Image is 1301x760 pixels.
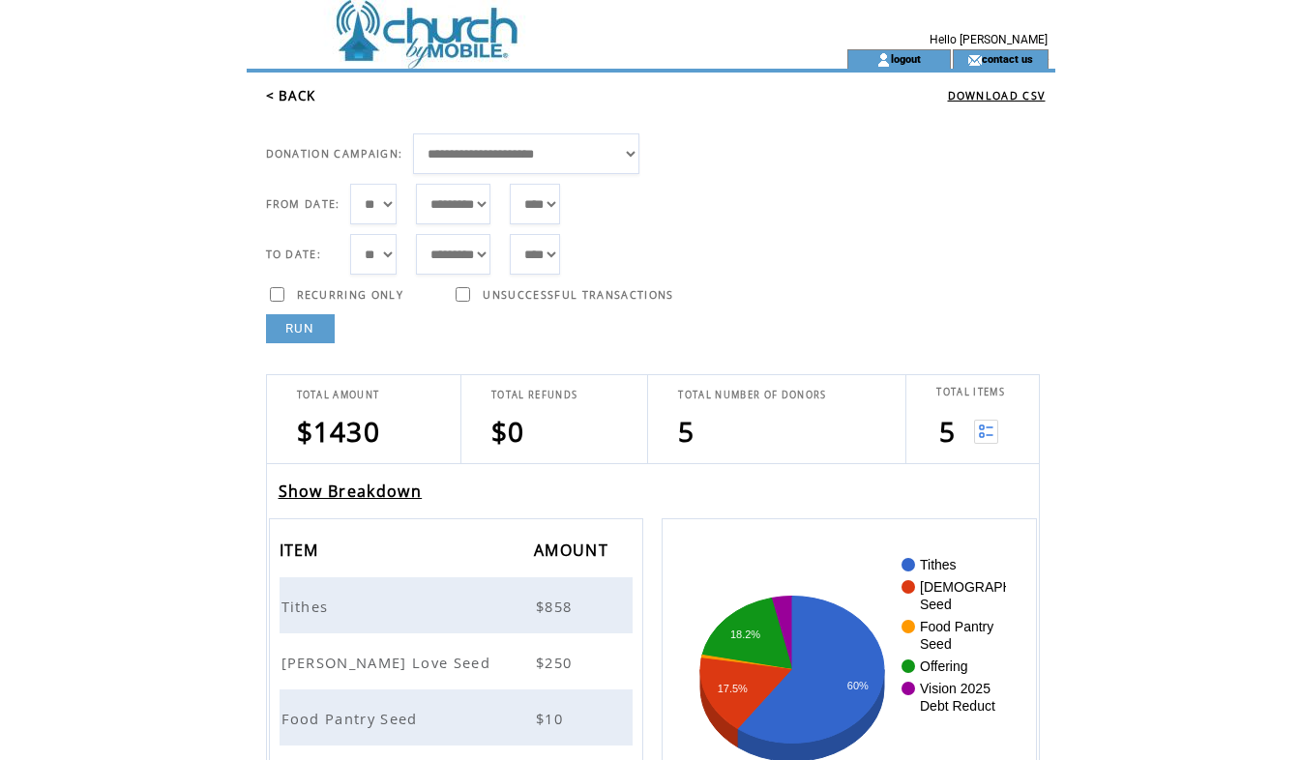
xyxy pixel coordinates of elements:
[920,557,957,572] text: Tithes
[967,52,982,68] img: contact_us_icon.gif
[920,636,952,652] text: Seed
[281,709,423,728] span: Food Pantry Seed
[948,89,1046,102] a: DOWNLOAD CSV
[266,197,340,211] span: FROM DATE:
[280,543,324,555] a: ITEM
[297,288,404,302] span: RECURRING ONLY
[280,535,324,570] span: ITEM
[678,413,695,450] span: 5
[939,413,956,450] span: 5
[266,248,322,261] span: TO DATE:
[536,653,577,672] span: $250
[281,652,496,669] a: [PERSON_NAME] Love Seed
[920,681,991,696] text: Vision 2025
[876,52,891,68] img: account_icon.gif
[920,658,968,674] text: Offering
[718,683,748,694] text: 17.5%
[266,314,335,343] a: RUN
[266,147,403,161] span: DONATION CAMPAIGN:
[281,653,496,672] span: [PERSON_NAME] Love Seed
[297,413,381,450] span: $1430
[730,628,760,640] text: 18.2%
[536,597,577,616] span: $858
[920,698,995,714] text: Debt Reduct
[930,33,1048,46] span: Hello [PERSON_NAME]
[678,389,826,401] span: TOTAL NUMBER OF DONORS
[974,420,998,444] img: View list
[891,52,921,65] a: logout
[936,386,1005,398] span: TOTAL ITEMS
[920,597,952,612] text: Seed
[982,52,1033,65] a: contact us
[281,596,334,613] a: Tithes
[491,389,577,401] span: TOTAL REFUNDS
[534,543,613,555] a: AMOUNT
[920,579,1105,595] text: [DEMOGRAPHIC_DATA] Love
[281,597,334,616] span: Tithes
[483,288,673,302] span: UNSUCCESSFUL TRANSACTIONS
[281,708,423,725] a: Food Pantry Seed
[491,413,525,450] span: $0
[279,481,423,502] a: Show Breakdown
[920,619,993,634] text: Food Pantry
[297,389,380,401] span: TOTAL AMOUNT
[534,535,613,570] span: AMOUNT
[847,680,869,691] text: 60%
[266,87,316,104] a: < BACK
[536,709,568,728] span: $10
